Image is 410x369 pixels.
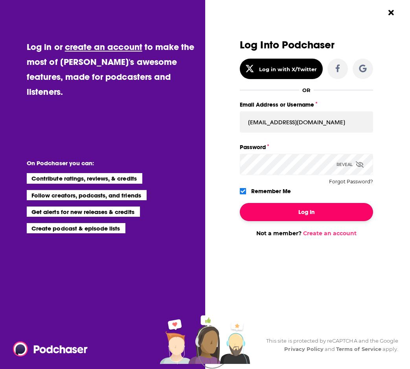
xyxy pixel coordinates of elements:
div: This site is protected by reCAPTCHA and the Google and apply. [265,337,398,353]
div: Reveal [336,154,364,175]
li: Create podcast & episode lists [27,223,125,233]
li: Get alerts for new releases & credits [27,207,140,217]
a: create an account [65,41,142,52]
li: Follow creators, podcasts, and friends [27,190,147,200]
div: OR [302,87,311,93]
li: Contribute ratings, reviews, & credits [27,173,142,183]
label: Password [240,142,373,152]
button: Forgot Password? [329,179,373,184]
h3: Log Into Podchaser [240,39,373,51]
button: Log In [240,203,373,221]
label: Remember Me [251,186,291,196]
button: Close Button [384,5,399,20]
label: Email Address or Username [240,100,373,110]
div: Log in with X/Twitter [259,66,317,72]
li: On Podchaser you can: [27,159,184,167]
div: Not a member? [240,230,373,237]
a: Podchaser - Follow, Share and Rate Podcasts [13,341,82,356]
img: Podchaser - Follow, Share and Rate Podcasts [13,341,88,356]
a: Create an account [303,230,357,237]
button: Log in with X/Twitter [240,59,323,79]
input: Email Address or Username [240,111,373,133]
a: Privacy Policy [284,346,324,352]
a: Terms of Service [336,346,381,352]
